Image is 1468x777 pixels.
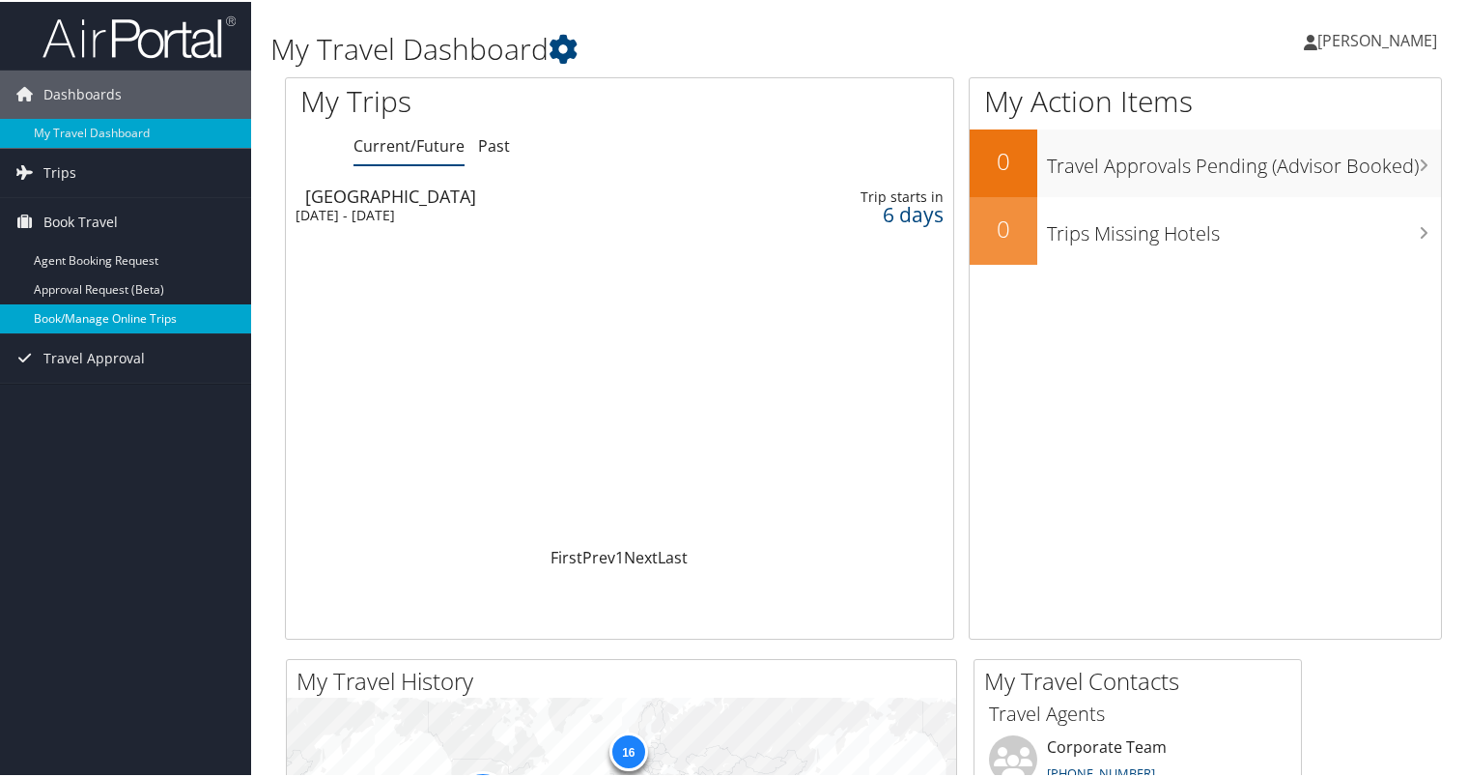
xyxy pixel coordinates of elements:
div: [DATE] - [DATE] [296,205,717,222]
div: [GEOGRAPHIC_DATA] [305,186,726,203]
a: 0Trips Missing Hotels [970,195,1441,263]
a: [PERSON_NAME] [1304,10,1456,68]
span: Book Travel [43,196,118,245]
h3: Trips Missing Hotels [1047,209,1441,245]
div: 6 days [798,204,944,221]
a: Next [624,545,658,566]
h1: My Action Items [970,79,1441,120]
a: First [550,545,582,566]
img: airportal-logo.png [42,13,236,58]
h3: Travel Agents [989,699,1286,726]
span: Trips [43,147,76,195]
a: 1 [615,545,624,566]
h3: Travel Approvals Pending (Advisor Booked) [1047,141,1441,178]
h2: 0 [970,211,1037,244]
h2: My Travel Contacts [984,663,1301,696]
span: Travel Approval [43,332,145,381]
h2: My Travel History [296,663,956,696]
span: Dashboards [43,69,122,117]
div: Trip starts in [798,187,944,204]
a: Prev [582,545,615,566]
a: Past [478,133,510,155]
a: Current/Future [353,133,465,155]
div: 16 [608,731,647,769]
h1: My Travel Dashboard [270,27,1061,68]
span: [PERSON_NAME] [1317,28,1437,49]
a: 0Travel Approvals Pending (Advisor Booked) [970,128,1441,195]
h1: My Trips [300,79,661,120]
a: Last [658,545,688,566]
h2: 0 [970,143,1037,176]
